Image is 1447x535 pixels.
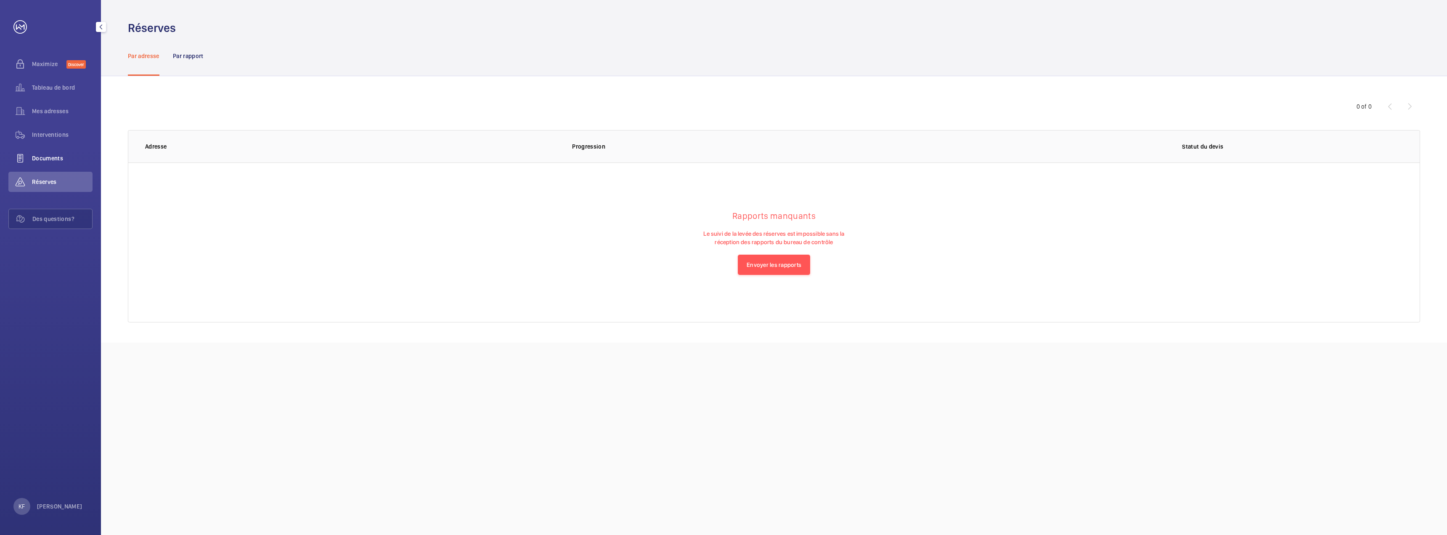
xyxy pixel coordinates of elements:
[37,502,82,511] p: [PERSON_NAME]
[32,107,93,115] span: Mes adresses
[173,52,204,60] p: Par rapport
[694,229,854,255] p: Le suivi de la levée des réserves est impossible sans la réception des rapports du bureau de cont...
[32,215,92,223] span: Des questions?
[32,178,93,186] span: Réserves
[32,130,93,139] span: Interventions
[19,502,25,511] p: KF
[128,52,159,60] p: Par adresse
[738,255,810,275] button: Envoyer les rapports
[694,210,854,229] h4: Rapports manquants
[128,20,176,36] h1: Réserves
[66,60,86,69] span: Discover
[572,142,989,151] p: Progression
[1182,142,1223,151] p: Statut du devis
[32,83,93,92] span: Tableau de bord
[32,154,93,162] span: Documents
[1357,102,1372,111] div: 0 of 0
[32,60,66,68] span: Maximize
[145,142,559,151] p: Adresse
